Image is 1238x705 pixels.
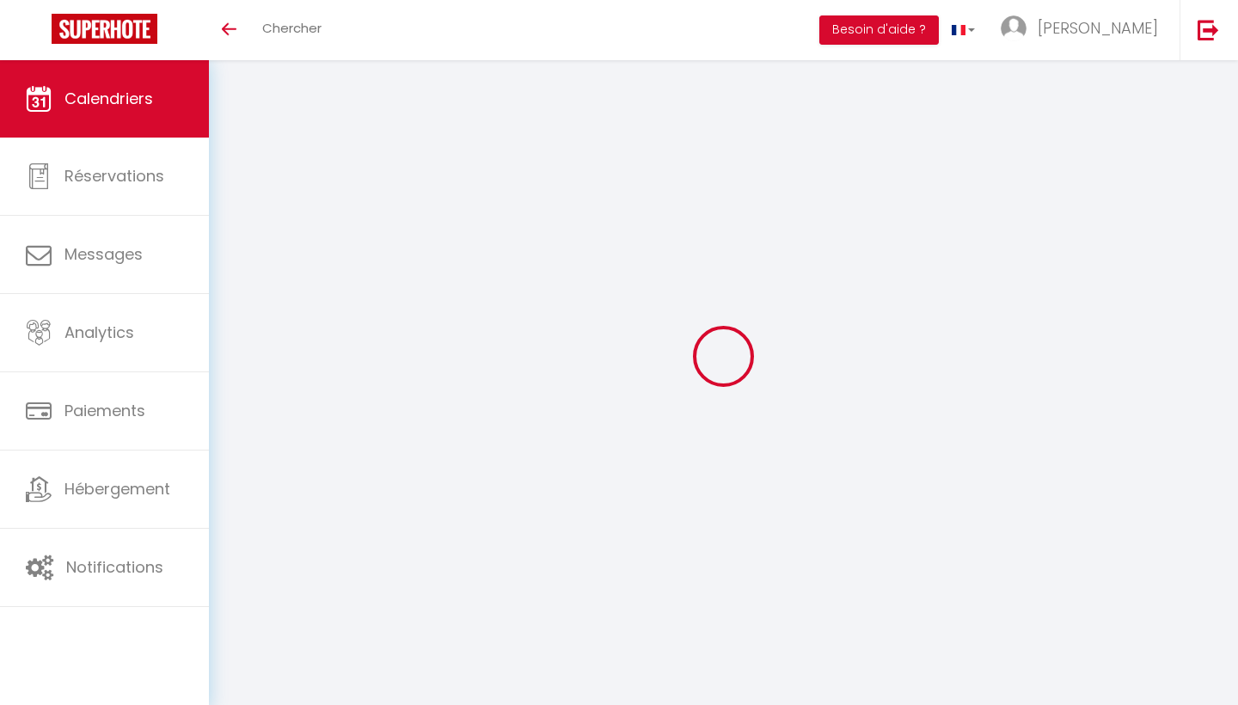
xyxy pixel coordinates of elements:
span: Analytics [64,322,134,343]
img: logout [1198,19,1219,40]
span: [PERSON_NAME] [1038,17,1158,39]
span: Hébergement [64,478,170,500]
span: Chercher [262,19,322,37]
span: Calendriers [64,88,153,109]
span: Réservations [64,165,164,187]
span: Notifications [66,556,163,578]
button: Besoin d'aide ? [819,15,939,45]
img: Super Booking [52,14,157,44]
img: ... [1001,15,1027,41]
span: Paiements [64,400,145,421]
span: Messages [64,243,143,265]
